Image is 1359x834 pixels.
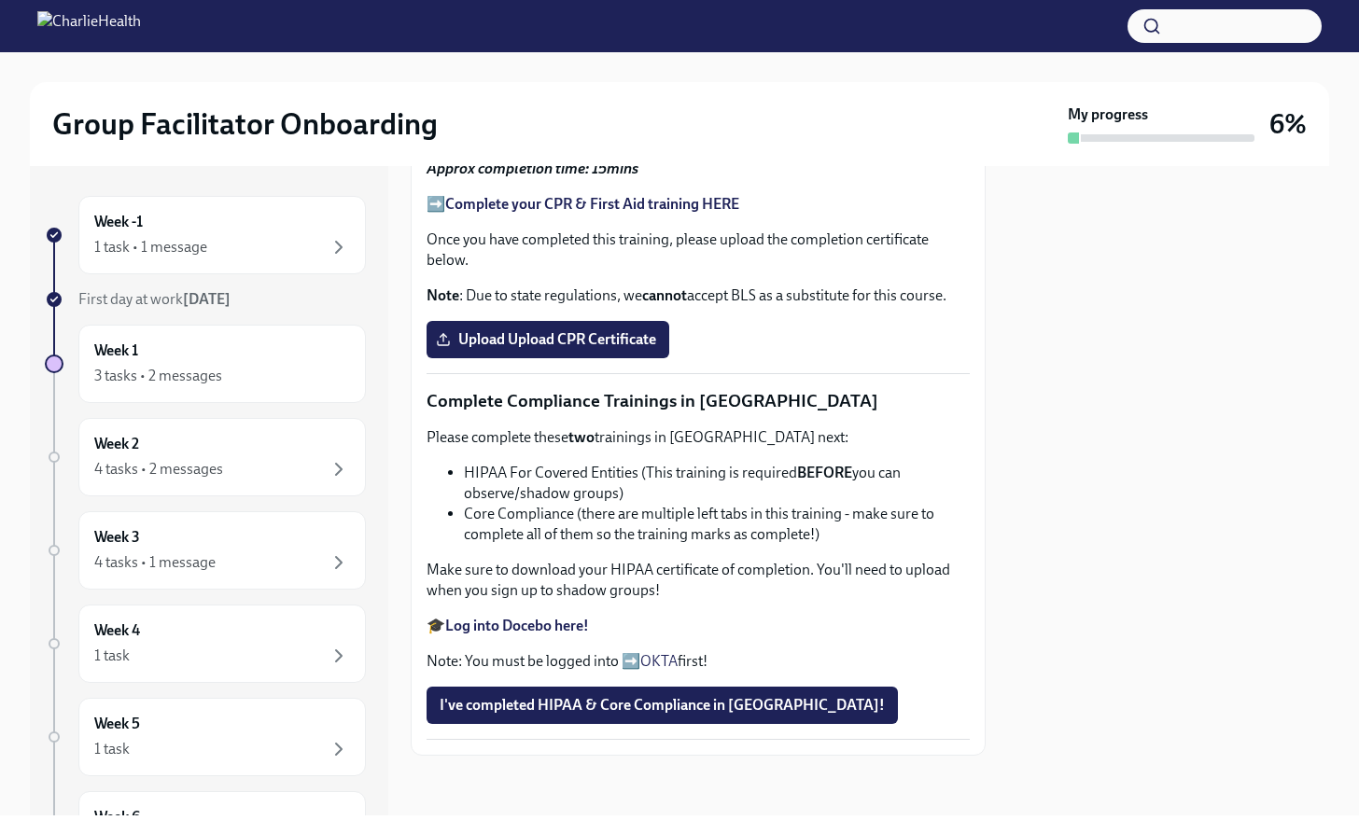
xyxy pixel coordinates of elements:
[640,652,678,670] a: OKTA
[94,620,140,641] h6: Week 4
[94,552,216,573] div: 4 tasks • 1 message
[1269,107,1307,141] h3: 6%
[94,237,207,257] div: 1 task • 1 message
[427,616,970,636] p: 🎓
[45,511,366,590] a: Week 34 tasks • 1 message
[94,341,138,361] h6: Week 1
[45,698,366,776] a: Week 51 task
[464,504,970,545] li: Core Compliance (there are multiple left tabs in this training - make sure to complete all of the...
[183,290,231,308] strong: [DATE]
[94,646,130,666] div: 1 task
[94,527,140,548] h6: Week 3
[45,325,366,403] a: Week 13 tasks • 2 messages
[94,459,223,480] div: 4 tasks • 2 messages
[568,428,595,446] strong: two
[427,229,970,271] p: Once you have completed this training, please upload the completion certificate below.
[445,195,739,213] a: Complete your CPR & First Aid training HERE
[427,321,669,358] label: Upload Upload CPR Certificate
[45,289,366,310] a: First day at work[DATE]
[37,11,141,41] img: CharlieHealth
[642,286,687,304] strong: cannot
[427,285,970,306] p: : Due to state regulations, we accept BLS as a substitute for this course.
[1068,104,1148,125] strong: My progress
[427,194,970,215] p: ➡️
[94,739,130,759] div: 1 task
[427,389,970,413] p: Complete Compliance Trainings in [GEOGRAPHIC_DATA]
[427,286,459,304] strong: Note
[94,366,222,386] div: 3 tasks • 2 messages
[45,605,366,683] a: Week 41 task
[797,464,852,481] strong: BEFORE
[427,687,898,724] button: I've completed HIPAA & Core Compliance in [GEOGRAPHIC_DATA]!
[464,463,970,504] li: HIPAA For Covered Entities (This training is required you can observe/shadow groups)
[427,651,970,672] p: Note: You must be logged into ➡️ first!
[94,714,140,734] h6: Week 5
[94,807,140,827] h6: Week 6
[45,418,366,496] a: Week 24 tasks • 2 messages
[427,160,638,177] strong: Approx completion time: 15mins
[94,212,143,232] h6: Week -1
[440,696,885,715] span: I've completed HIPAA & Core Compliance in [GEOGRAPHIC_DATA]!
[78,290,231,308] span: First day at work
[440,330,656,349] span: Upload Upload CPR Certificate
[52,105,438,143] h2: Group Facilitator Onboarding
[45,196,366,274] a: Week -11 task • 1 message
[94,434,139,454] h6: Week 2
[427,560,970,601] p: Make sure to download your HIPAA certificate of completion. You'll need to upload when you sign u...
[427,427,970,448] p: Please complete these trainings in [GEOGRAPHIC_DATA] next:
[445,617,589,634] a: Log into Docebo here!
